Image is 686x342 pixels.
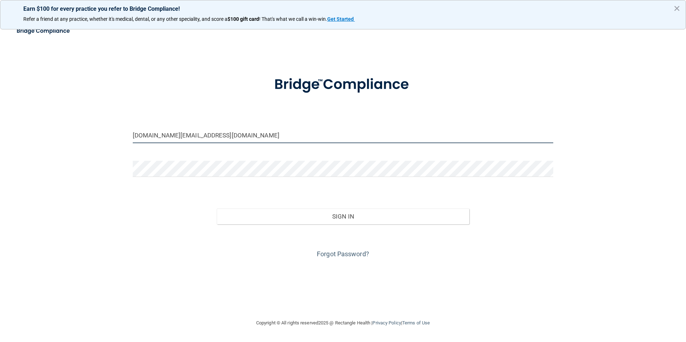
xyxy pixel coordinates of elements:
img: bridge_compliance_login_screen.278c3ca4.svg [11,24,77,38]
div: Copyright © All rights reserved 2025 @ Rectangle Health | | [212,311,474,334]
a: Terms of Use [402,320,430,325]
button: Close [673,3,680,14]
strong: $100 gift card [227,16,259,22]
a: Privacy Policy [372,320,401,325]
button: Sign In [217,209,469,224]
input: Email [133,127,554,143]
p: Earn $100 for every practice you refer to Bridge Compliance! [23,5,663,12]
a: Get Started [327,16,355,22]
img: bridge_compliance_login_screen.278c3ca4.svg [259,66,427,103]
span: ! That's what we call a win-win. [259,16,327,22]
a: Forgot Password? [317,250,369,258]
span: Refer a friend at any practice, whether it's medical, dental, or any other speciality, and score a [23,16,227,22]
strong: Get Started [327,16,354,22]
